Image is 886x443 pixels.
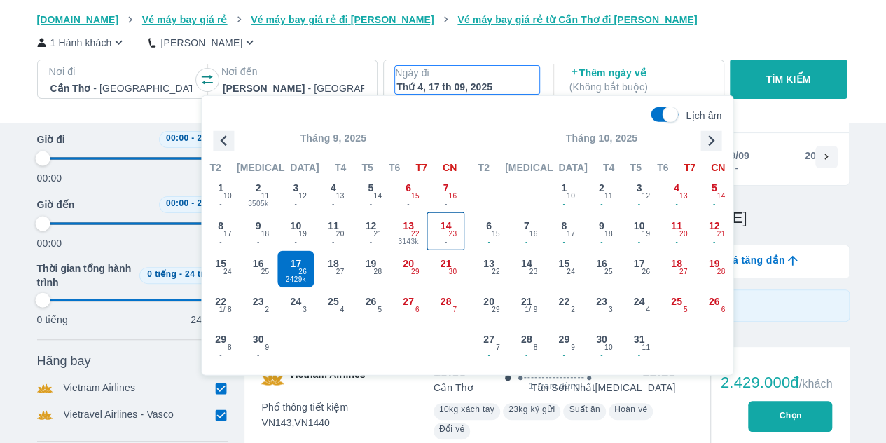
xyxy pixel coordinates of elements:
span: 13 [403,219,414,233]
button: 4-13 [314,175,352,212]
span: - [508,312,545,323]
img: VN [261,367,284,390]
button: Chọn [748,401,832,432]
button: 22-2 [545,288,583,326]
span: 26 [642,266,650,278]
span: 3 [609,304,613,315]
span: - [390,198,427,210]
span: - [353,274,389,285]
span: 14 [373,191,382,202]
button: 6-15 [470,212,508,250]
button: 30-10 [583,326,621,364]
span: 5 [368,181,373,195]
span: 21 [717,229,725,240]
span: 29 [411,266,420,278]
p: Ngày đi [395,66,539,80]
span: T7 [415,161,427,175]
button: 25-5 [658,288,695,326]
span: - [583,198,620,210]
span: [MEDICAL_DATA] [505,161,588,175]
span: 27 [336,266,345,278]
span: 17 [567,229,575,240]
span: T4 [603,161,614,175]
span: - [428,274,464,285]
button: 27-7 [470,326,508,364]
span: - [471,274,507,285]
span: 24 [567,266,575,278]
button: 26-5 [352,288,390,326]
button: 5-14 [352,175,390,212]
button: 8-17 [202,212,240,250]
span: Vé máy bay giá rẻ đi [PERSON_NAME] [251,14,434,25]
span: 12 [709,219,720,233]
span: 1 / 9 [525,304,537,315]
p: [PERSON_NAME] [160,36,242,50]
span: 11 [671,219,682,233]
span: - [546,350,582,361]
span: 25 [604,266,613,278]
span: 2 [256,181,261,195]
button: 11-20 [314,212,352,250]
span: - [546,274,582,285]
button: 2-11 [583,175,621,212]
span: 24 [290,294,301,308]
span: - [240,312,277,323]
span: 27 [483,332,494,346]
span: 2 [599,181,604,195]
span: 5 [684,304,688,315]
button: 5-14 [695,175,733,212]
button: 24-4 [621,288,658,326]
span: 11 [604,191,613,202]
span: 22 [215,294,226,308]
span: 24 tiếng [185,269,219,279]
span: - [696,274,733,285]
span: T7 [684,161,695,175]
span: 20 [336,229,345,240]
span: Giờ đi [37,132,65,146]
span: - [315,236,352,247]
span: 21 [441,257,452,271]
span: 16 [529,229,538,240]
span: Giờ đến [37,198,75,212]
button: 14-23 [427,212,465,250]
span: 10 [290,219,301,233]
span: 14 [521,257,532,271]
span: 24:00 [197,198,220,208]
button: 14-23 [508,250,546,288]
p: 00:00 [37,171,62,185]
span: 22 [411,229,420,240]
span: 25 [261,266,270,278]
span: 16 [596,257,607,271]
span: 30 [596,332,607,346]
span: - [508,350,545,361]
span: 00:00 [166,198,189,208]
button: [PERSON_NAME] [148,35,257,50]
p: ( Không bắt buộc ) [569,80,711,94]
span: 6 [721,304,725,315]
button: 1-10 [202,175,240,212]
button: 23-3 [583,288,621,326]
span: 6 [486,219,492,233]
span: 7 [443,181,449,195]
button: 10-19 [621,212,658,250]
span: 7 [524,219,529,233]
button: 31-11 [621,326,658,364]
button: 16-25 [583,250,621,288]
span: 15 [492,229,500,240]
span: - [471,350,507,361]
span: - [353,236,389,247]
span: - [658,312,695,323]
span: - [315,198,352,210]
button: 15-24 [202,250,240,288]
button: 30-9 [240,326,277,364]
span: 7 [496,342,500,353]
button: 3-12 [277,175,314,212]
span: 17 [633,257,644,271]
button: 12-21 [695,212,733,250]
span: 15 [411,191,420,202]
span: 3 [303,304,307,315]
span: 2 [265,304,270,315]
span: 23 [448,229,457,240]
button: 4-13 [658,175,695,212]
span: [MEDICAL_DATA] [237,161,319,175]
